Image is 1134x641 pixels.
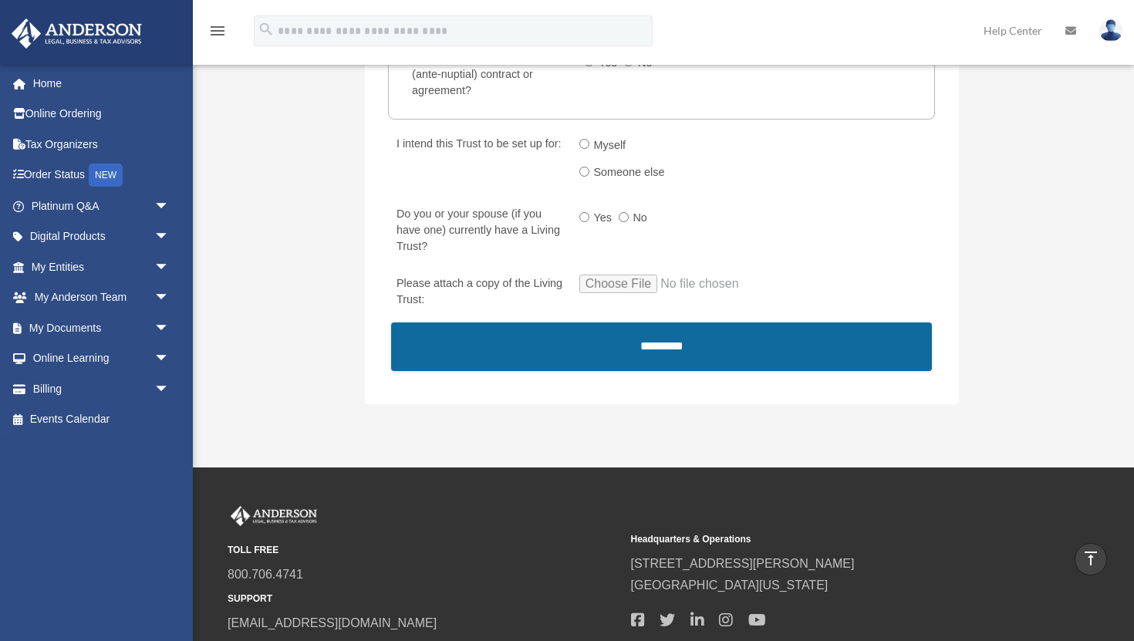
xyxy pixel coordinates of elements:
a: [GEOGRAPHIC_DATA][US_STATE] [631,579,829,592]
a: [STREET_ADDRESS][PERSON_NAME] [631,557,855,570]
span: arrow_drop_down [154,251,185,283]
label: I intend this Trust to be set up for: [390,133,566,188]
i: menu [208,22,227,40]
i: vertical_align_top [1082,549,1100,568]
span: arrow_drop_down [154,312,185,344]
label: Did you sign a pre-nuptial (ante-nuptial) contract or agreement? [405,49,572,103]
span: arrow_drop_down [154,343,185,375]
label: No [629,206,654,231]
a: 800.706.4741 [228,568,303,581]
img: Anderson Advisors Platinum Portal [7,19,147,49]
span: arrow_drop_down [154,191,185,222]
a: Tax Organizers [11,129,193,160]
a: My Anderson Teamarrow_drop_down [11,282,193,313]
span: arrow_drop_down [154,282,185,314]
a: My Entitiesarrow_drop_down [11,251,193,282]
a: Events Calendar [11,404,193,435]
i: search [258,21,275,38]
a: menu [208,27,227,40]
a: Billingarrow_drop_down [11,373,193,404]
small: SUPPORT [228,591,620,607]
a: vertical_align_top [1075,543,1107,575]
a: Home [11,68,193,99]
span: arrow_drop_down [154,373,185,405]
a: Order StatusNEW [11,160,193,191]
label: Someone else [589,161,671,186]
a: Online Ordering [11,99,193,130]
label: Do you or your spouse (if you have one) currently have a Living Trust? [390,204,566,258]
a: [EMAIL_ADDRESS][DOMAIN_NAME] [228,616,437,629]
img: User Pic [1099,19,1122,42]
a: Platinum Q&Aarrow_drop_down [11,191,193,221]
label: Please attach a copy of the Living Trust: [390,273,566,311]
a: My Documentsarrow_drop_down [11,312,193,343]
a: Online Learningarrow_drop_down [11,343,193,374]
label: Yes [589,206,619,231]
span: arrow_drop_down [154,221,185,253]
label: Myself [589,133,633,158]
a: Digital Productsarrow_drop_down [11,221,193,252]
img: Anderson Advisors Platinum Portal [228,506,320,526]
div: NEW [89,164,123,187]
small: TOLL FREE [228,542,620,558]
small: Headquarters & Operations [631,531,1024,548]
